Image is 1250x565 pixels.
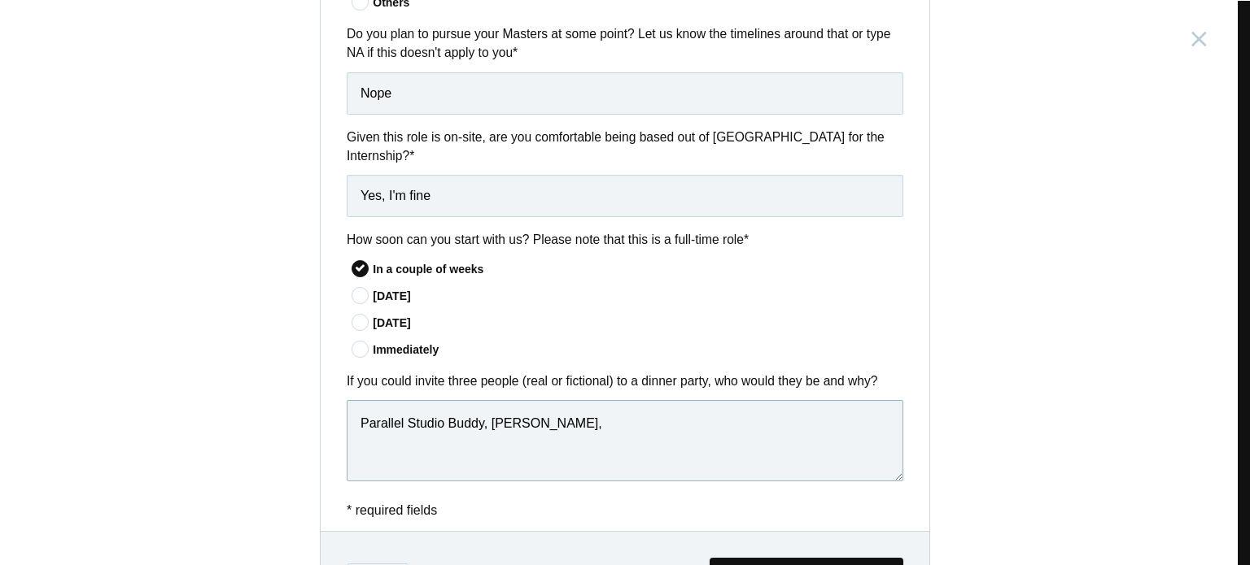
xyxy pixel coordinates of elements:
div: [DATE] [373,288,903,305]
div: Immediately [373,341,903,359]
label: If you could invite three people (real or fictional) to a dinner party, who would they be and why? [347,372,903,390]
label: Do you plan to pursue your Masters at some point? Let us know the timelines around that or type N... [347,24,903,63]
div: [DATE] [373,315,903,332]
div: In a couple of weeks [373,261,903,278]
span: * required fields [347,503,437,517]
label: How soon can you start with us? Please note that this is a full-time role [347,230,903,249]
label: Given this role is on-site, are you comfortable being based out of [GEOGRAPHIC_DATA] for the Inte... [347,128,903,166]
